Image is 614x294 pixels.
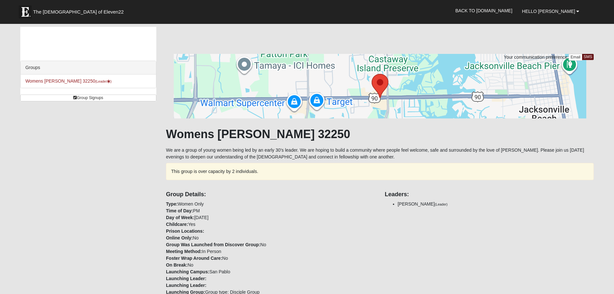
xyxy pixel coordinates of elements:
a: SMS [582,54,594,60]
strong: Prison Locations: [166,228,204,234]
strong: Meeting Method: [166,249,202,254]
a: Womens [PERSON_NAME] 32250(Leader) [25,78,112,84]
a: Hello [PERSON_NAME] [517,3,584,19]
strong: Type: [166,201,178,207]
a: Back to [DOMAIN_NAME] [451,3,517,19]
img: Eleven22 logo [19,5,32,18]
h4: Leaders: [385,191,594,198]
small: (Leader ) [95,79,112,83]
strong: Launching Leader: [166,276,206,281]
span: The [DEMOGRAPHIC_DATA] of Eleven22 [33,9,124,15]
strong: Time of Day: [166,208,193,213]
small: (Leader) [435,202,448,206]
strong: Foster Wrap Around Care: [166,256,222,261]
li: [PERSON_NAME] [398,201,594,208]
a: Email [569,54,582,61]
span: Your communication preference: [504,55,569,60]
div: Groups [21,61,156,75]
strong: On Break: [166,262,188,268]
a: Group Signups [20,95,156,101]
a: The [DEMOGRAPHIC_DATA] of Eleven22 [15,2,144,18]
strong: Group Was Launched from Discover Group: [166,242,260,247]
strong: Online Only: [166,235,193,240]
span: Hello [PERSON_NAME] [522,9,575,14]
h1: Womens [PERSON_NAME] 32250 [166,127,594,141]
h4: Group Details: [166,191,375,198]
div: This group is over capacity by 2 individuals. [166,163,594,180]
strong: Day of Week: [166,215,194,220]
strong: Childcare: [166,222,188,227]
strong: Launching Campus: [166,269,210,274]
